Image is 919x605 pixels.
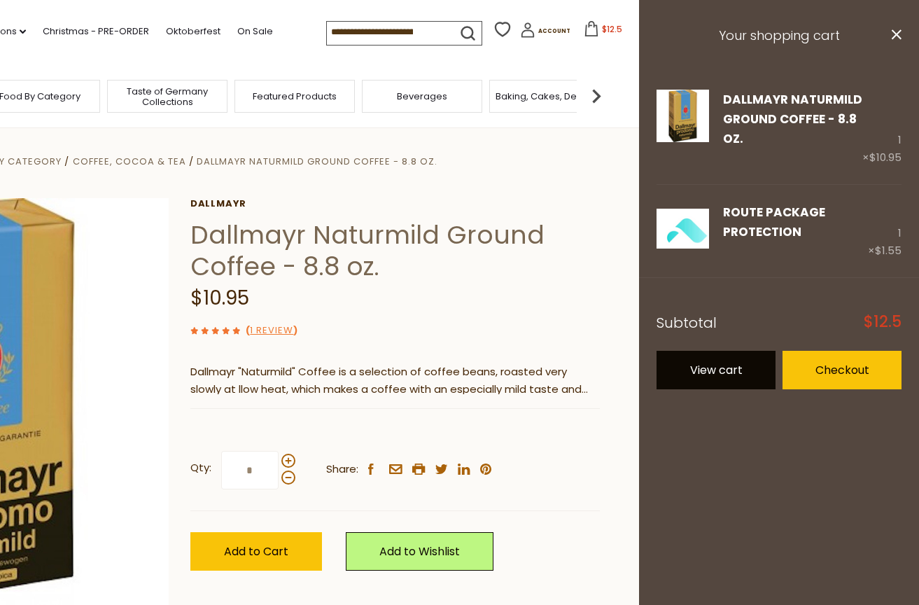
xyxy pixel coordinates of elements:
[496,91,604,102] a: Baking, Cakes, Desserts
[602,23,622,35] span: $12.5
[346,532,493,571] a: Add to Wishlist
[657,90,709,167] a: Dallmayr Naturmild Ground Coffee
[224,543,288,559] span: Add to Cart
[73,155,186,168] a: Coffee, Cocoa & Tea
[190,363,600,398] p: Dallmayr "Naturmild" Coffee is a selection of coffee beans, roasted very slowly at llow heat, whi...
[190,198,600,209] a: Dallmayr
[723,91,862,148] a: Dallmayr Naturmild Ground Coffee - 8.8 oz.
[582,82,610,110] img: next arrow
[869,150,902,165] span: $10.95
[875,243,902,258] span: $1.55
[397,91,447,102] a: Beverages
[723,204,825,240] a: Route Package Protection
[190,459,211,477] strong: Qty:
[573,21,633,42] button: $12.5
[250,324,293,338] a: 1 Review
[246,324,297,337] span: ( )
[868,202,902,260] div: 1 ×
[197,155,437,168] a: Dallmayr Naturmild Ground Coffee - 8.8 oz.
[657,351,776,389] a: View cart
[111,86,223,107] a: Taste of Germany Collections
[221,451,279,489] input: Qty:
[237,24,273,39] a: On Sale
[190,284,249,312] span: $10.95
[783,351,902,389] a: Checkout
[326,461,358,478] span: Share:
[253,91,337,102] a: Featured Products
[190,219,600,282] h1: Dallmayr Naturmild Ground Coffee - 8.8 oz.
[862,90,902,167] div: 1 ×
[657,313,717,333] span: Subtotal
[166,24,220,39] a: Oktoberfest
[657,90,709,142] img: Dallmayr Naturmild Ground Coffee
[864,314,902,330] span: $12.5
[657,202,709,260] a: Green Package Protection
[520,22,570,43] a: Account
[43,24,149,39] a: Christmas - PRE-ORDER
[190,532,322,571] button: Add to Cart
[538,27,570,35] span: Account
[657,202,709,255] img: Green Package Protection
